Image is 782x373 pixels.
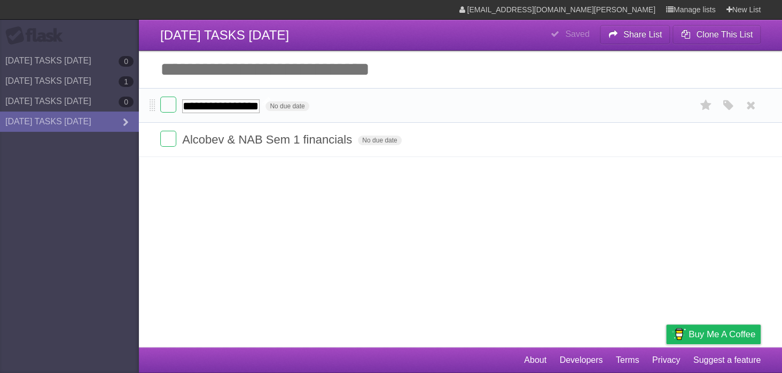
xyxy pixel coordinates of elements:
[696,30,753,39] b: Clone This List
[666,324,761,344] a: Buy me a coffee
[119,76,134,87] b: 1
[119,56,134,67] b: 0
[652,350,680,370] a: Privacy
[672,25,761,44] button: Clone This List
[160,97,176,113] label: Done
[358,136,401,145] span: No due date
[565,29,589,38] b: Saved
[693,350,761,370] a: Suggest a feature
[5,26,69,45] div: Flask
[160,131,176,147] label: Done
[119,97,134,107] b: 0
[695,97,716,114] label: Star task
[182,133,355,146] span: Alcobev & NAB Sem 1 financials
[160,28,289,42] span: [DATE] TASKS [DATE]
[524,350,546,370] a: About
[265,101,309,111] span: No due date
[616,350,639,370] a: Terms
[559,350,603,370] a: Developers
[689,325,755,344] span: Buy me a coffee
[623,30,662,39] b: Share List
[671,325,686,343] img: Buy me a coffee
[600,25,670,44] button: Share List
